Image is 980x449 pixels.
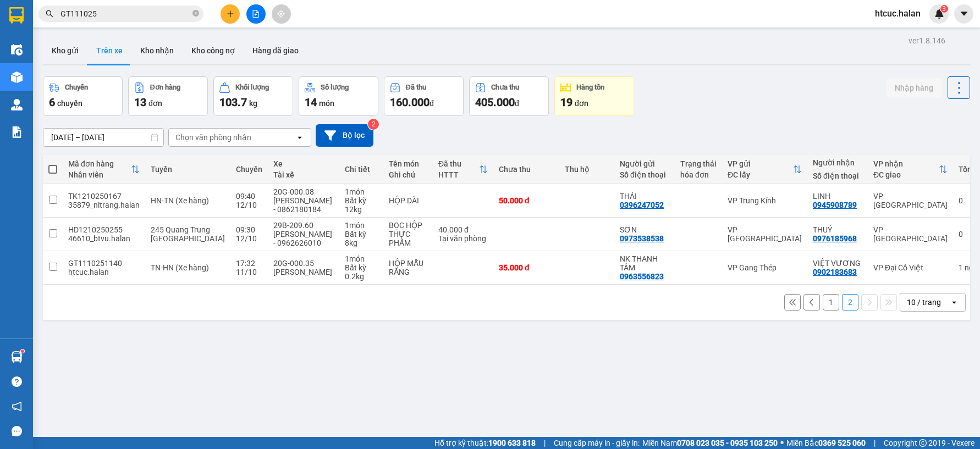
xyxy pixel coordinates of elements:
[620,225,669,234] div: SƠN
[813,259,862,268] div: VIỆT VƯƠNG
[11,99,23,110] img: warehouse-icon
[345,196,378,205] div: Bất kỳ
[345,230,378,239] div: Bất kỳ
[68,192,140,201] div: TK1210250167
[909,35,945,47] div: ver 1.8.146
[780,441,784,445] span: ⚪️
[345,239,378,247] div: 8 kg
[151,263,209,272] span: TN-HN (Xe hàng)
[934,9,944,19] img: icon-new-feature
[620,159,669,168] div: Người gửi
[959,9,969,19] span: caret-down
[438,225,488,234] div: 40.000 đ
[236,165,262,174] div: Chuyến
[319,99,334,108] span: món
[227,10,234,18] span: plus
[868,155,953,184] th: Toggle SortBy
[620,234,664,243] div: 0973538538
[63,155,145,184] th: Toggle SortBy
[728,170,793,179] div: ĐC lấy
[874,437,876,449] span: |
[620,192,669,201] div: THÁI
[499,196,554,205] div: 50.000 đ
[183,37,244,64] button: Kho công nợ
[221,4,240,24] button: plus
[60,8,190,20] input: Tìm tên, số ĐT hoặc mã đơn
[235,84,269,91] div: Khối lượng
[554,76,634,116] button: Hàng tồn19đơn
[389,196,427,205] div: HỘP DÀI
[43,129,163,146] input: Select a date range.
[544,437,546,449] span: |
[11,71,23,83] img: warehouse-icon
[246,4,266,24] button: file-add
[273,196,334,214] div: [PERSON_NAME] - 0862180184
[469,76,549,116] button: Chưa thu405.000đ
[620,170,669,179] div: Số điện thoại
[68,170,131,179] div: Nhân viên
[813,192,862,201] div: LINH
[842,294,858,311] button: 2
[236,234,262,243] div: 12/10
[873,225,948,243] div: VP [GEOGRAPHIC_DATA]
[68,225,140,234] div: HD1210250255
[345,221,378,230] div: 1 món
[950,298,959,307] svg: open
[316,124,373,147] button: Bộ lọc
[389,170,427,179] div: Ghi chú
[128,76,208,116] button: Đơn hàng13đơn
[620,201,664,209] div: 0396247052
[390,96,430,109] span: 160.000
[273,159,334,168] div: Xe
[192,10,199,16] span: close-circle
[384,76,464,116] button: Đã thu160.000đ
[12,376,22,387] span: question-circle
[273,230,334,247] div: [PERSON_NAME] - 0962626010
[818,439,866,447] strong: 0369 525 060
[907,297,941,308] div: 10 / trang
[68,201,140,209] div: 35879_nltrang.halan
[305,96,317,109] span: 14
[273,170,334,179] div: Tài xế
[151,225,225,243] span: 245 Quang Trung - [GEOGRAPHIC_DATA]
[236,201,262,209] div: 12/10
[438,170,479,179] div: HTTT
[515,99,519,108] span: đ
[565,165,609,174] div: Thu hộ
[680,159,717,168] div: Trạng thái
[12,426,22,436] span: message
[813,225,862,234] div: THUỶ
[49,96,55,109] span: 6
[873,192,948,209] div: VP [GEOGRAPHIC_DATA]
[491,84,519,91] div: Chưa thu
[728,196,802,205] div: VP Trung Kính
[43,76,123,116] button: Chuyến6chuyến
[642,437,778,449] span: Miền Nam
[954,4,973,24] button: caret-down
[295,133,304,142] svg: open
[434,437,536,449] span: Hỗ trợ kỹ thuật:
[866,7,929,20] span: htcuc.halan
[273,268,334,276] div: [PERSON_NAME]
[249,99,257,108] span: kg
[575,99,588,108] span: đơn
[438,159,479,168] div: Đã thu
[813,171,862,180] div: Số điện thoại
[43,37,87,64] button: Kho gửi
[151,165,225,174] div: Tuyến
[554,437,640,449] span: Cung cấp máy in - giấy in:
[68,234,140,243] div: 46610_btvu.halan
[68,259,140,268] div: GT1110251140
[11,351,23,363] img: warehouse-icon
[151,196,209,205] span: HN-TN (Xe hàng)
[236,268,262,276] div: 11/10
[620,254,669,272] div: NK THANH TÂM
[722,155,807,184] th: Toggle SortBy
[272,4,291,24] button: aim
[236,225,262,234] div: 09:30
[345,205,378,214] div: 12 kg
[273,187,334,196] div: 20G-000.08
[321,84,349,91] div: Số lượng
[345,272,378,281] div: 0.2 kg
[46,10,53,18] span: search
